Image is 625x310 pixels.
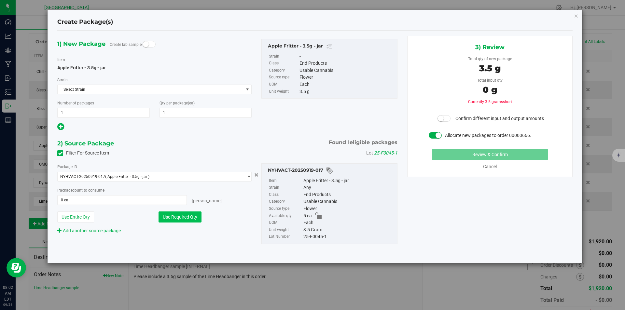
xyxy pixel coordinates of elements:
[243,85,251,94] span: select
[299,88,394,95] div: 3.5 g
[243,172,251,181] span: select
[269,74,298,81] label: Source type
[252,170,260,180] button: Cancel button
[58,195,187,205] input: 0 ea
[269,81,298,88] label: UOM
[192,198,222,203] span: [PERSON_NAME]
[269,60,298,67] label: Class
[159,211,201,222] button: Use Required Qty
[269,233,302,240] label: Lot Number
[105,174,149,179] span: ( Apple Fritter - 3.5g - jar )
[160,101,195,105] span: Qty per package
[268,167,394,175] div: NYHVACT-20250919-017
[269,184,302,191] label: Strain
[269,191,302,198] label: Class
[269,205,302,212] label: Source type
[269,88,298,95] label: Unit weight
[57,211,94,222] button: Use Entire Qty
[366,150,373,155] span: Lot
[57,77,68,83] label: Strain
[299,60,394,67] div: End Products
[303,184,394,191] div: Any
[57,228,121,233] a: Add another source package
[188,101,195,105] span: (ea)
[303,198,394,205] div: Usable Cannabis
[477,78,503,83] span: Total input qty
[329,139,397,146] span: Found eligible packages
[468,57,512,61] span: Total qty of new package
[58,108,149,117] input: 1
[57,18,113,26] h4: Create Package(s)
[475,42,505,52] span: 3) Review
[303,177,394,184] div: Apple Fritter - 3.5g - jar
[299,53,394,60] div: -
[432,149,548,160] button: Review & Confirm
[7,258,26,277] iframe: Resource center
[57,125,64,130] span: Add new output
[503,100,512,104] span: short
[57,150,109,156] label: Filter For Source Item
[303,191,394,198] div: End Products
[299,74,394,81] div: Flower
[348,139,350,145] span: 1
[57,188,104,193] span: Package to consume
[479,63,501,74] span: 3.5 g
[303,205,394,212] div: Flower
[57,39,105,49] span: 1) New Package
[73,188,83,193] span: count
[160,108,252,117] input: 1
[57,139,114,148] span: 2) Source Package
[299,67,394,74] div: Usable Cannabis
[483,164,497,169] a: Cancel
[299,81,394,88] div: Each
[303,219,394,226] div: Each
[58,85,243,94] span: Select Strain
[269,219,302,226] label: UOM
[269,53,298,60] label: Strain
[60,174,105,179] span: NYHVACT-20250919-017
[269,67,298,74] label: Category
[268,43,394,50] div: Apple Fritter - 3.5g - jar
[483,85,497,95] span: 0 g
[57,65,106,70] span: Apple Fritter - 3.5g - jar
[57,165,77,169] span: Package ID
[110,40,142,49] label: Create lab sample
[445,133,531,138] span: Allocate new packages to order 00000666.
[303,233,394,240] div: 25-F0045-1
[468,100,512,104] span: Currently 3.5 grams
[303,212,312,220] span: 5 ea
[269,198,302,205] label: Category
[374,150,397,155] span: 25-F0045-1
[269,177,302,184] label: Item
[269,212,302,220] label: Available qty
[303,226,394,234] div: 3.5 Gram
[57,101,94,105] span: Number of packages
[57,57,65,63] label: Item
[455,116,544,121] span: Confirm different input and output amounts
[269,226,302,234] label: Unit weight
